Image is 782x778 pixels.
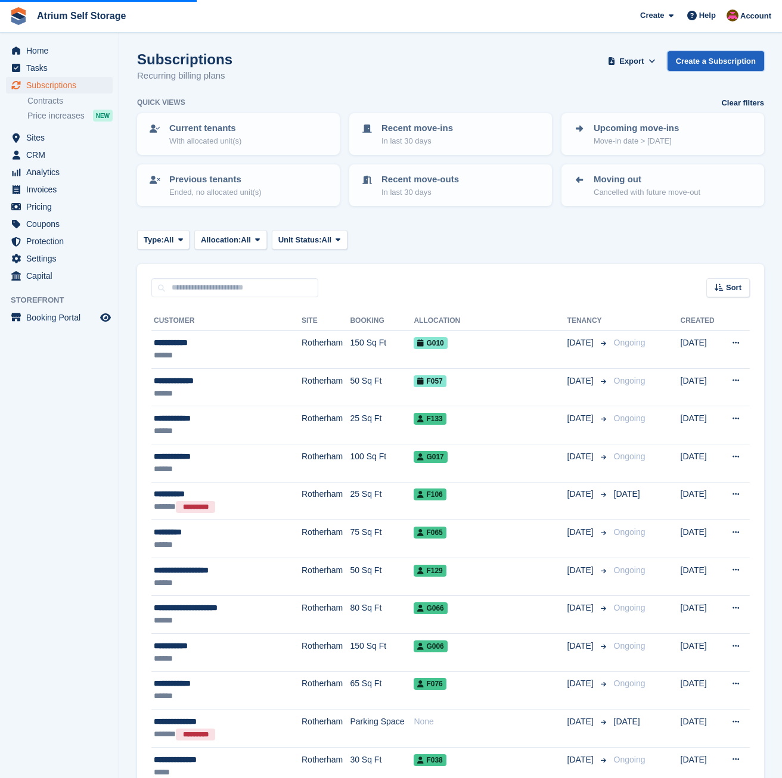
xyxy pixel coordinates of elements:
[681,444,721,482] td: [DATE]
[26,250,98,267] span: Settings
[6,77,113,94] a: menu
[169,122,241,135] p: Current tenants
[681,520,721,558] td: [DATE]
[619,55,644,67] span: Export
[302,520,350,558] td: Rotherham
[414,451,447,463] span: G017
[614,413,646,423] span: Ongoing
[567,488,596,500] span: [DATE]
[594,135,679,147] p: Move-in date > [DATE]
[138,166,339,205] a: Previous tenants Ended, no allocated unit(s)
[322,234,332,246] span: All
[26,129,98,146] span: Sites
[169,173,262,186] p: Previous tenants
[144,234,164,246] span: Type:
[26,233,98,250] span: Protection
[414,527,446,539] span: F065
[169,186,262,198] p: Ended, no allocated unit(s)
[350,633,414,671] td: 150 Sq Ft
[302,482,350,520] td: Rotherham
[26,147,98,163] span: CRM
[614,527,646,537] span: Ongoing
[606,51,658,71] button: Export
[567,412,596,425] span: [DATE]
[98,310,113,325] a: Preview store
[302,671,350,709] td: Rotherham
[6,267,113,284] a: menu
[26,267,98,284] span: Capital
[381,173,459,186] p: Recent move-outs
[350,406,414,444] td: 25 Sq Ft
[137,69,232,83] p: Recurring billing plans
[350,671,414,709] td: 65 Sq Ft
[350,331,414,369] td: 150 Sq Ft
[302,444,350,482] td: Rotherham
[414,715,567,728] div: None
[614,679,646,688] span: Ongoing
[278,234,322,246] span: Unit Status:
[681,596,721,634] td: [DATE]
[6,42,113,59] a: menu
[414,488,446,500] span: F106
[26,164,98,181] span: Analytics
[563,166,763,205] a: Moving out Cancelled with future move-out
[11,294,119,306] span: Storefront
[614,452,646,461] span: Ongoing
[594,173,700,186] p: Moving out
[350,114,551,154] a: Recent move-ins In last 30 days
[6,147,113,163] a: menu
[26,181,98,198] span: Invoices
[614,641,646,651] span: Ongoing
[567,375,596,387] span: [DATE]
[681,368,721,406] td: [DATE]
[614,376,646,385] span: Ongoing
[726,282,741,294] span: Sort
[27,95,113,107] a: Contracts
[26,77,98,94] span: Subscriptions
[414,640,447,652] span: G006
[302,596,350,634] td: Rotherham
[414,565,446,577] span: F129
[302,633,350,671] td: Rotherham
[563,114,763,154] a: Upcoming move-ins Move-in date > [DATE]
[614,338,646,347] span: Ongoing
[414,375,446,387] span: F057
[594,122,679,135] p: Upcoming move-ins
[350,312,414,331] th: Booking
[137,230,190,250] button: Type: All
[302,331,350,369] td: Rotherham
[414,312,567,331] th: Allocation
[302,368,350,406] td: Rotherham
[350,368,414,406] td: 50 Sq Ft
[350,709,414,748] td: Parking Space
[241,234,251,246] span: All
[640,10,664,21] span: Create
[6,309,113,326] a: menu
[681,709,721,748] td: [DATE]
[414,602,447,614] span: G066
[350,444,414,482] td: 100 Sq Ft
[26,309,98,326] span: Booking Portal
[681,671,721,709] td: [DATE]
[137,51,232,67] h1: Subscriptions
[302,406,350,444] td: Rotherham
[137,97,185,108] h6: Quick views
[164,234,174,246] span: All
[567,526,596,539] span: [DATE]
[194,230,267,250] button: Allocation: All
[10,7,27,25] img: stora-icon-8386f47178a22dfd0bd8f6a31ec36ba5ce8667c1dd55bd0f319d3a0aa187defe.svg
[567,312,609,331] th: Tenancy
[151,312,302,331] th: Customer
[681,331,721,369] td: [DATE]
[201,234,241,246] span: Allocation:
[350,558,414,596] td: 50 Sq Ft
[614,717,640,726] span: [DATE]
[614,755,646,764] span: Ongoing
[32,6,131,26] a: Atrium Self Storage
[26,198,98,215] span: Pricing
[27,109,113,122] a: Price increases NEW
[614,489,640,499] span: [DATE]
[6,181,113,198] a: menu
[381,186,459,198] p: In last 30 days
[6,60,113,76] a: menu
